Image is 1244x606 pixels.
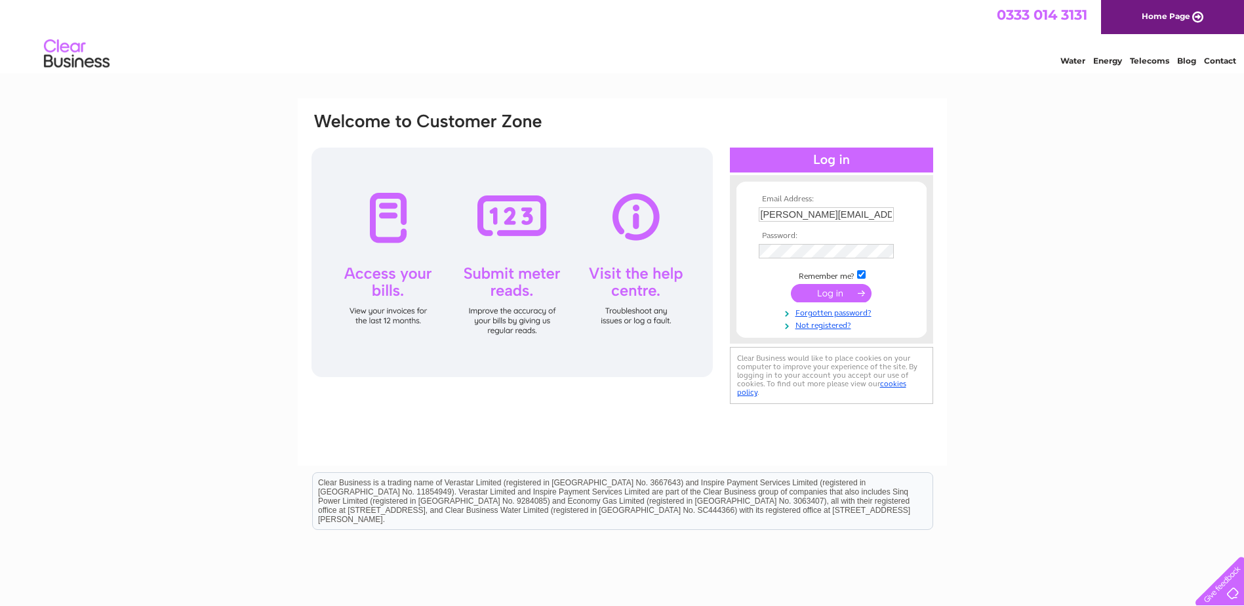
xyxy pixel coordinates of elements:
[791,284,872,302] input: Submit
[755,195,908,204] th: Email Address:
[1060,56,1085,66] a: Water
[997,7,1087,23] a: 0333 014 3131
[755,232,908,241] th: Password:
[755,268,908,281] td: Remember me?
[759,318,908,331] a: Not registered?
[1177,56,1196,66] a: Blog
[730,347,933,404] div: Clear Business would like to place cookies on your computer to improve your experience of the sit...
[737,379,906,397] a: cookies policy
[43,34,110,74] img: logo.png
[1093,56,1122,66] a: Energy
[1204,56,1236,66] a: Contact
[1130,56,1169,66] a: Telecoms
[759,306,908,318] a: Forgotten password?
[313,7,933,64] div: Clear Business is a trading name of Verastar Limited (registered in [GEOGRAPHIC_DATA] No. 3667643...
